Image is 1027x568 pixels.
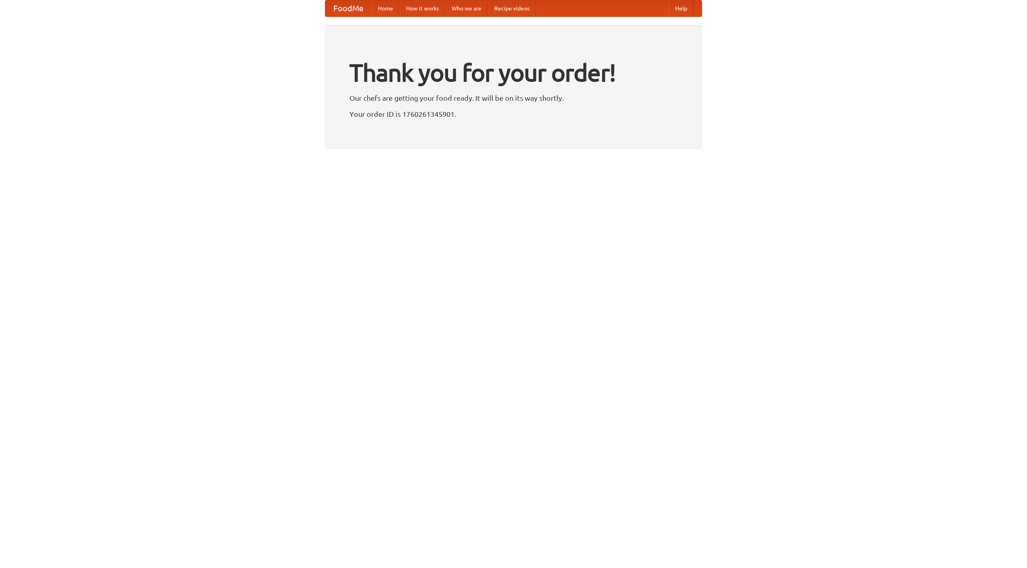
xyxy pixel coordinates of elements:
a: Help [669,0,694,16]
a: Who we are [445,0,488,16]
p: Our chefs are getting your food ready. It will be on its way shortly. [349,92,678,104]
a: How it works [400,0,445,16]
a: FoodMe [325,0,371,16]
a: Home [371,0,400,16]
h1: Thank you for your order! [349,53,678,92]
p: Your order ID is 1760261345901. [349,108,678,120]
a: Recipe videos [488,0,536,16]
